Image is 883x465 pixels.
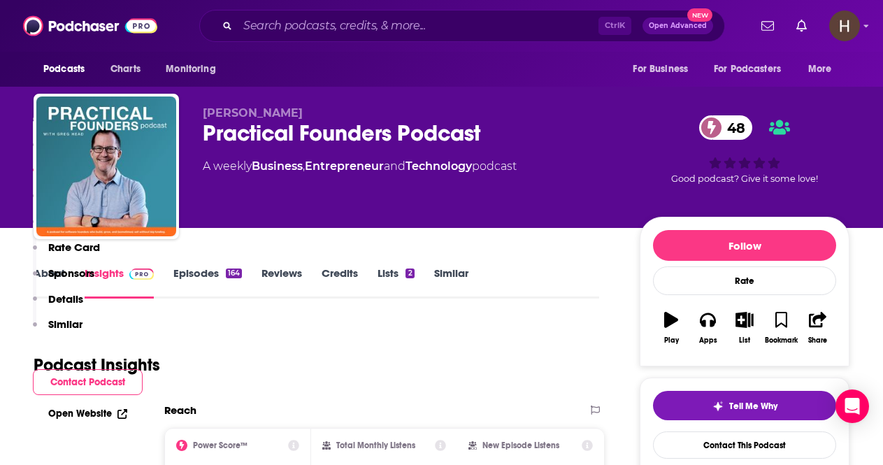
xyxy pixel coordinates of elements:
img: Practical Founders Podcast [36,96,176,236]
span: New [687,8,712,22]
a: Episodes164 [173,266,242,299]
input: Search podcasts, credits, & more... [238,15,598,37]
button: Contact Podcast [33,369,143,395]
button: Share [800,303,836,353]
div: Share [808,336,827,345]
h2: Reach [164,403,196,417]
a: Similar [434,266,468,299]
button: tell me why sparkleTell Me Why [653,391,836,420]
p: Similar [48,317,82,331]
a: Technology [405,159,472,173]
span: Ctrl K [598,17,631,35]
span: Charts [110,59,141,79]
button: Show profile menu [829,10,860,41]
div: 2 [405,269,414,278]
div: Search podcasts, credits, & more... [199,10,725,42]
button: open menu [623,56,705,83]
span: , [303,159,305,173]
button: Apps [689,303,726,353]
div: 164 [226,269,242,278]
img: tell me why sparkle [712,401,724,412]
span: Open Advanced [649,22,707,29]
div: Apps [699,336,717,345]
h2: Power Score™ [193,441,247,450]
a: Contact This Podcast [653,431,836,459]
button: open menu [798,56,849,83]
span: Logged in as M1ndsharePR [829,10,860,41]
button: Sponsors [33,266,94,292]
p: Details [48,292,83,306]
div: A weekly podcast [203,158,517,175]
button: Follow [653,230,836,261]
a: Reviews [261,266,302,299]
button: Details [33,292,83,318]
img: Podchaser - Follow, Share and Rate Podcasts [23,13,157,39]
button: Play [653,303,689,353]
h2: Total Monthly Listens [336,441,415,450]
a: Open Website [48,408,127,420]
div: 48Good podcast? Give it some love! [640,106,849,193]
a: Show notifications dropdown [756,14,780,38]
a: 48 [699,115,752,140]
button: open menu [34,56,103,83]
span: Tell Me Why [729,401,777,412]
div: Bookmark [765,336,798,345]
button: List [726,303,763,353]
div: Rate [653,266,836,295]
div: Open Intercom Messenger [835,389,869,423]
button: Bookmark [763,303,799,353]
button: open menu [156,56,234,83]
div: List [739,336,750,345]
span: Monitoring [166,59,215,79]
p: Sponsors [48,266,94,280]
span: More [808,59,832,79]
span: and [384,159,405,173]
span: For Podcasters [714,59,781,79]
span: Podcasts [43,59,85,79]
span: For Business [633,59,688,79]
button: Open AdvancedNew [642,17,713,34]
a: Business [252,159,303,173]
a: Charts [101,56,149,83]
span: Good podcast? Give it some love! [671,173,818,184]
div: Play [664,336,679,345]
img: User Profile [829,10,860,41]
a: Credits [322,266,358,299]
a: Show notifications dropdown [791,14,812,38]
button: open menu [705,56,801,83]
button: Similar [33,317,82,343]
a: Entrepreneur [305,159,384,173]
span: 48 [713,115,752,140]
a: Lists2 [378,266,414,299]
h2: New Episode Listens [482,441,559,450]
span: [PERSON_NAME] [203,106,303,120]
